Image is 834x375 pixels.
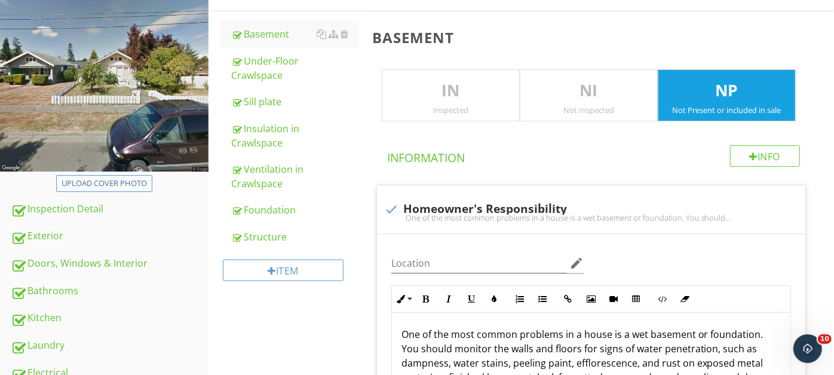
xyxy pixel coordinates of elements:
div: Insulation in Crawlspace [231,121,358,150]
div: Item [223,260,344,281]
div: Upload cover photo [62,178,147,190]
button: Clear Formatting [673,288,696,310]
div: Inspected [382,105,519,115]
div: Doors, Windows & Interior [11,256,208,272]
button: Insert Video [602,288,625,310]
h4: Information [387,145,800,166]
iframe: Intercom live chat [793,334,822,363]
div: Foundation [231,203,358,217]
button: Underline (Ctrl+U) [460,288,483,310]
div: Not Inspected [520,105,657,115]
div: Structure [231,230,358,244]
button: Code View [651,288,673,310]
button: Insert Table [625,288,648,310]
i: edit [569,256,584,270]
span: 10 [818,334,832,344]
button: Colors [483,288,505,310]
div: Inspection Detail [11,202,208,217]
div: Not Present or included in sale [658,105,795,115]
button: Upload cover photo [56,175,152,192]
div: Sill plate [231,94,358,109]
div: Ventilation in Crawlspace [231,162,358,191]
h3: Basement [372,29,815,45]
p: NI [520,79,657,103]
div: Under-Floor Crawlspace [231,54,358,83]
div: Laundry [11,338,208,353]
div: Basement [231,27,358,41]
div: Info [730,145,801,167]
div: One of the most common problems in a house is a wet basement or foundation. You should monitor th... [384,213,798,222]
p: IN [382,79,519,103]
button: Inline Style [392,288,415,310]
button: Insert Image (Ctrl+P) [579,288,602,310]
div: Exterior [11,228,208,244]
button: Ordered List [508,288,531,310]
div: Bathrooms [11,283,208,299]
p: NP [658,79,795,103]
button: Insert Link (Ctrl+K) [557,288,579,310]
button: Bold (Ctrl+B) [415,288,437,310]
button: Unordered List [531,288,554,310]
div: Kitchen [11,310,208,326]
input: Location [391,254,568,273]
button: Italic (Ctrl+I) [437,288,460,310]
